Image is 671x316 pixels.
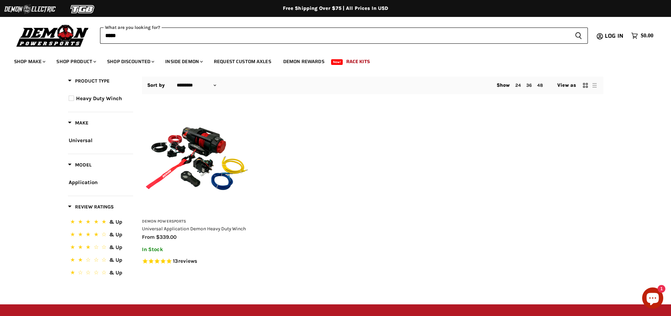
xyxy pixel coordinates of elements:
p: In Stock [142,247,252,253]
a: $0.00 [628,31,657,41]
img: Demon Powersports [14,23,91,48]
button: Search [569,28,588,44]
span: Log in [605,31,623,40]
img: Demon Electric Logo 2 [4,2,56,16]
a: 24 [515,83,521,88]
ul: Main menu [9,51,652,69]
button: Filter by Model [68,162,92,170]
a: Universal Application Demon Heavy Duty Winch [142,226,246,231]
span: 13 reviews [173,258,197,265]
button: list view [591,82,598,89]
span: Application [69,179,98,186]
span: $0.00 [641,32,653,39]
img: TGB Logo 2 [56,2,109,16]
span: Heavy Duty Winch [76,95,122,102]
a: Inside Demon [160,54,207,69]
a: Request Custom Axles [209,54,277,69]
span: Universal [69,137,93,144]
span: & Up [109,269,122,276]
span: & Up [109,231,122,238]
button: 1 Star. [69,268,132,279]
button: 4 Stars. [69,230,132,241]
button: 2 Stars. [69,256,132,266]
span: $339.00 [156,234,176,240]
a: Shop Discounted [102,54,159,69]
a: 48 [537,83,543,88]
span: New! [331,59,343,65]
div: Product filter [68,77,133,288]
span: Rated 5.0 out of 5 stars 13 reviews [142,258,252,265]
a: Race Kits [341,54,375,69]
form: Product [100,28,588,44]
span: View as [557,83,576,88]
span: & Up [109,219,122,225]
span: Show [497,82,510,88]
span: from [142,234,155,240]
span: Model [68,162,92,168]
span: & Up [109,257,122,263]
button: grid view [582,82,589,89]
label: Sort by [147,83,165,88]
a: Shop Make [9,54,50,69]
div: Free Shipping Over $75 | All Prices In USD [54,5,617,12]
inbox-online-store-chat: Shopify online store chat [640,287,665,310]
a: Shop Product [51,54,100,69]
img: Universal Application Demon Heavy Duty Winch [142,103,252,214]
a: 36 [526,83,532,88]
span: & Up [109,244,122,250]
input: Search [100,28,569,44]
button: Filter by Review Ratings [68,203,114,212]
h3: Demon Powersports [142,219,252,224]
button: 3 Stars. [69,243,132,253]
button: Filter by Product Type [68,78,110,86]
span: Review Ratings [68,204,114,210]
span: reviews [178,258,198,265]
button: Filter by Make [68,120,88,128]
span: Product Type [68,78,110,84]
button: 5 Stars. [69,218,132,228]
a: Log in [602,33,628,39]
span: Make [68,120,88,126]
a: Demon Rewards [278,54,330,69]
